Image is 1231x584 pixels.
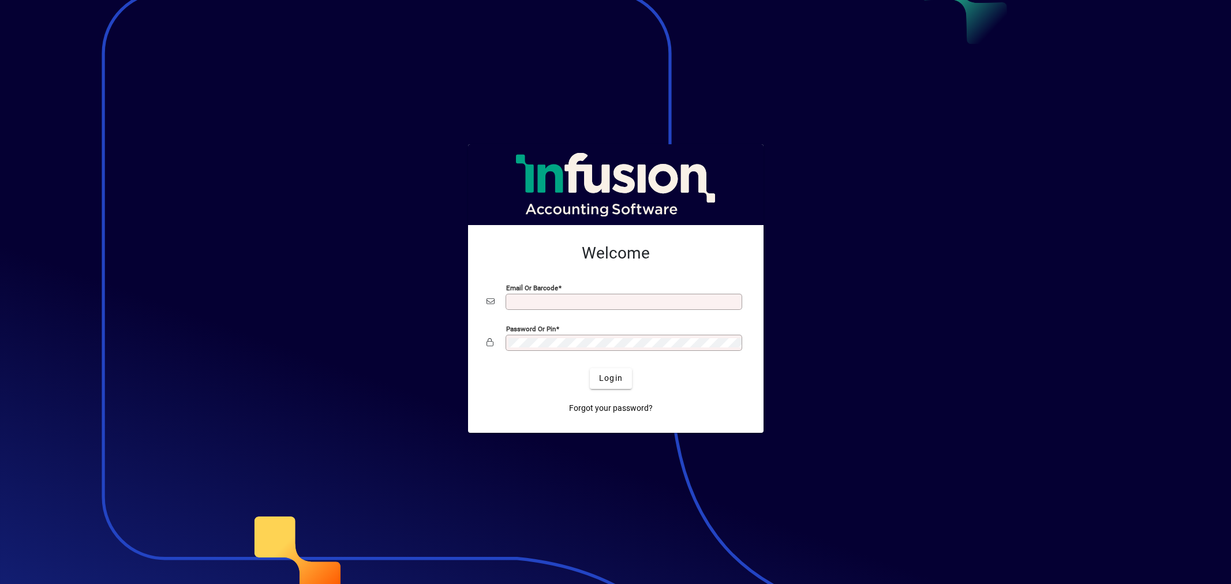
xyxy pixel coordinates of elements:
[506,283,558,291] mat-label: Email or Barcode
[569,402,653,414] span: Forgot your password?
[590,368,632,389] button: Login
[487,244,745,263] h2: Welcome
[599,372,623,384] span: Login
[506,324,556,332] mat-label: Password or Pin
[564,398,657,419] a: Forgot your password?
